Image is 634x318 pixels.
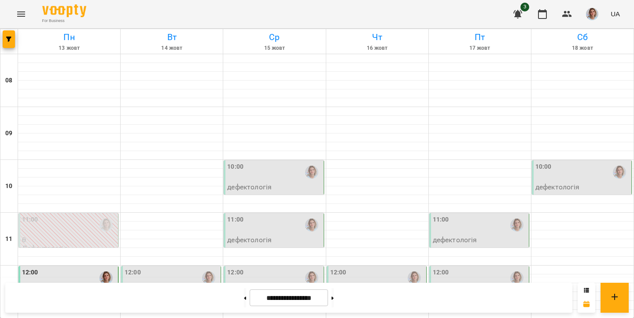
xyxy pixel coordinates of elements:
p: дефектологія [433,236,477,244]
h6: Чт [328,30,427,44]
h6: 10 [5,181,12,191]
img: ac7589ae44c03316e39b3bff18840b48.jpeg [586,8,598,20]
label: 10:00 [535,162,552,172]
h6: 14 жовт [122,44,221,52]
h6: 15 жовт [225,44,324,52]
label: 12:00 [433,268,449,277]
img: Ірина Кос [510,271,523,285]
h6: Ср [225,30,324,44]
h6: 09 [5,129,12,138]
img: Ірина Кос [305,271,318,285]
img: Voopty Logo [42,4,86,17]
p: Дефектологія [22,244,68,252]
h6: Вт [122,30,221,44]
h6: 11 [5,234,12,244]
label: 12:00 [125,268,141,277]
span: 3 [520,3,529,11]
span: For Business [42,18,86,24]
button: UA [607,6,623,22]
button: Menu [11,4,32,25]
h6: 16 жовт [328,44,427,52]
label: 11:00 [433,215,449,225]
h6: 17 жовт [430,44,530,52]
h6: 18 жовт [533,44,632,52]
h6: 08 [5,76,12,85]
label: 12:00 [227,268,243,277]
label: 11:00 [22,215,38,225]
h6: 13 жовт [19,44,119,52]
label: 12:00 [330,268,346,277]
label: 12:00 [22,268,38,277]
p: дефектологія [535,183,580,191]
img: Ірина Кос [202,271,215,285]
img: Ірина Кос [305,166,318,179]
p: 0 [22,236,116,244]
img: Ірина Кос [510,218,523,232]
label: 11:00 [227,215,243,225]
span: UA [611,9,620,18]
img: Ірина Кос [613,166,626,179]
img: Ірина Кос [305,218,318,232]
img: Ірина Кос [408,271,421,285]
h6: Сб [533,30,632,44]
h6: Пт [430,30,530,44]
p: дефектологія [227,236,272,244]
img: Ірина Кос [100,218,113,232]
p: дефектологія [227,183,272,191]
img: Ірина Кос [100,271,113,285]
h6: Пн [19,30,119,44]
label: 10:00 [227,162,243,172]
